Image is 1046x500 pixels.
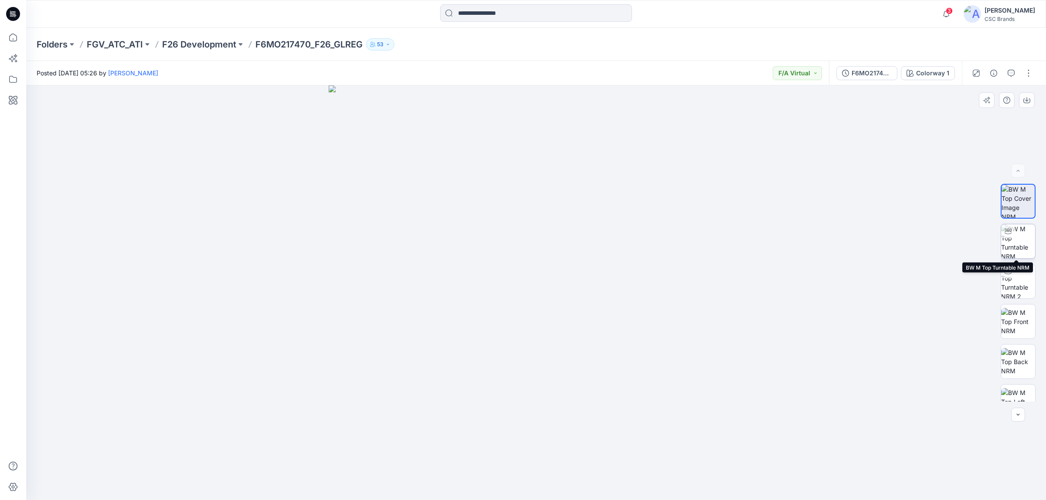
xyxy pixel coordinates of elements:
img: BW M Top Turntable NRM [1001,224,1035,258]
img: BW M Top Cover Image NRM [1002,185,1035,218]
button: 53 [366,38,394,51]
div: [PERSON_NAME] [985,5,1035,16]
button: F6MO217470_OW26M2063_F26_GLREG_VFA [836,66,897,80]
a: Folders [37,38,68,51]
img: BW M Top Back NRM [1001,348,1035,375]
img: avatar [964,5,981,23]
div: CSC Brands [985,16,1035,22]
div: Colorway 1 [916,68,949,78]
img: BW M Top Turntable NRM 2 [1001,264,1035,298]
span: Posted [DATE] 05:26 by [37,68,158,78]
button: Details [987,66,1001,80]
a: [PERSON_NAME] [108,69,158,77]
a: F26 Development [162,38,236,51]
a: FGV_ATC_ATI [87,38,143,51]
img: BW M Top Front NRM [1001,308,1035,335]
p: F6MO217470_F26_GLREG [255,38,363,51]
img: BW M Top Left NRM [1001,388,1035,416]
p: 53 [377,40,384,49]
span: 3 [946,7,953,14]
div: F6MO217470_OW26M2063_F26_GLREG_VFA [852,68,892,78]
button: Colorway 1 [901,66,955,80]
